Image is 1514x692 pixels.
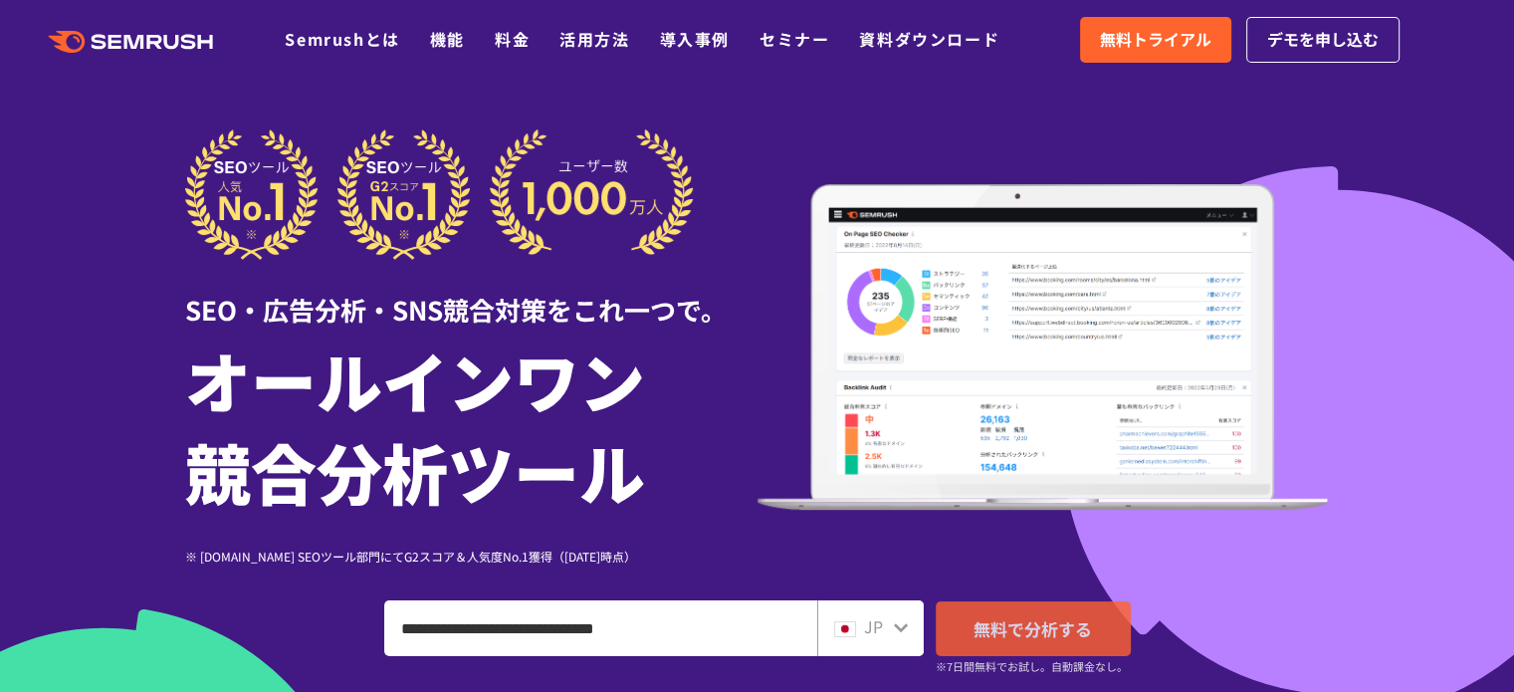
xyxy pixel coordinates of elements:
small: ※7日間無料でお試し。自動課金なし。 [936,657,1128,676]
span: デモを申し込む [1267,27,1379,53]
a: Semrushとは [285,27,399,51]
a: 無料で分析する [936,601,1131,656]
div: ※ [DOMAIN_NAME] SEOツール部門にてG2スコア＆人気度No.1獲得（[DATE]時点） [185,547,757,566]
a: 活用方法 [559,27,629,51]
a: 導入事例 [660,27,730,51]
span: 無料で分析する [973,616,1092,641]
span: 無料トライアル [1100,27,1211,53]
a: 資料ダウンロード [859,27,999,51]
a: 料金 [495,27,530,51]
div: SEO・広告分析・SNS競合対策をこれ一つで。 [185,260,757,329]
h1: オールインワン 競合分析ツール [185,334,757,517]
a: 機能 [430,27,465,51]
a: 無料トライアル [1080,17,1231,63]
a: セミナー [759,27,829,51]
a: デモを申し込む [1246,17,1400,63]
span: JP [864,614,883,638]
input: ドメイン、キーワードまたはURLを入力してください [385,601,816,655]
